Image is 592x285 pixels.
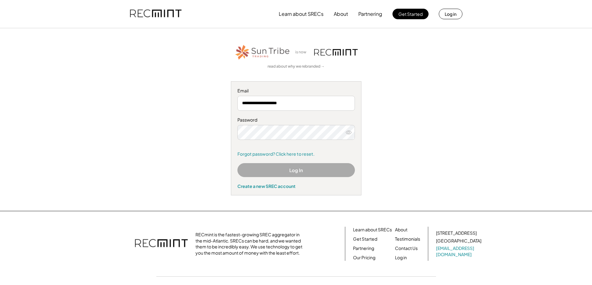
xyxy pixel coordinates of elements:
[237,117,355,123] div: Password
[237,163,355,177] button: Log In
[334,8,348,20] button: About
[395,255,407,261] a: Log in
[436,238,481,244] div: [GEOGRAPHIC_DATA]
[395,236,420,242] a: Testimonials
[436,245,483,257] a: [EMAIL_ADDRESS][DOMAIN_NAME]
[237,88,355,94] div: Email
[268,64,325,69] a: read about why we rebranded →
[353,255,375,261] a: Our Pricing
[235,44,291,61] img: STT_Horizontal_Logo%2B-%2BColor.png
[195,232,306,256] div: RECmint is the fastest-growing SREC aggregator in the mid-Atlantic. SRECs can be hard, and we wan...
[130,3,181,24] img: recmint-logotype%403x.png
[314,49,358,56] img: recmint-logotype%403x.png
[392,9,429,19] button: Get Started
[353,245,374,252] a: Partnering
[353,227,392,233] a: Learn about SRECs
[358,8,382,20] button: Partnering
[237,151,355,157] a: Forgot password? Click here to reset.
[294,50,311,55] div: is now
[279,8,324,20] button: Learn about SRECs
[135,233,188,255] img: recmint-logotype%403x.png
[395,227,407,233] a: About
[395,245,418,252] a: Contact Us
[436,230,477,236] div: [STREET_ADDRESS]
[439,9,462,19] button: Log in
[353,236,377,242] a: Get Started
[237,183,355,189] div: Create a new SREC account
